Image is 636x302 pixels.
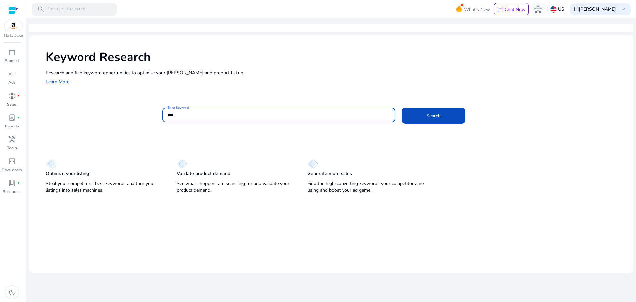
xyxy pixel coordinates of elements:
h1: Keyword Research [46,50,627,64]
span: dark_mode [8,288,16,296]
span: keyboard_arrow_down [619,5,627,13]
p: See what shoppers are searching for and validate your product demand. [177,180,294,194]
span: fiber_manual_record [17,94,20,97]
p: Hi [574,7,616,12]
span: fiber_manual_record [17,182,20,184]
img: diamond.svg [307,159,318,169]
p: Developers [2,167,22,173]
img: amazon.svg [4,21,22,31]
span: Search [426,112,441,119]
p: Press to search [46,6,85,13]
span: inventory_2 [8,48,16,56]
p: Ads [8,79,16,85]
mat-label: Enter Keyword [168,105,189,110]
span: book_4 [8,179,16,187]
p: Marketplace [4,33,23,38]
p: Research and find keyword opportunities to optimize your [PERSON_NAME] and product listing. [46,69,627,76]
img: us.svg [550,6,557,13]
span: search [37,5,45,13]
span: lab_profile [8,114,16,122]
a: Learn More [46,79,69,85]
span: chat [497,6,503,13]
span: campaign [8,70,16,78]
img: diamond.svg [177,159,187,169]
b: [PERSON_NAME] [579,6,616,12]
img: diamond.svg [46,159,57,169]
span: / [59,6,65,13]
p: Resources [3,189,21,195]
span: What's New [464,4,490,15]
p: Generate more sales [307,170,352,177]
p: Chat Now [505,6,526,13]
p: Find the high-converting keywords your competitors are using and boost your ad game. [307,180,425,194]
p: Optimize your listing [46,170,89,177]
p: Steal your competitors’ best keywords and turn your listings into sales machines. [46,180,163,194]
p: Validate product demand [177,170,230,177]
button: hub [531,3,545,16]
span: fiber_manual_record [17,116,20,119]
span: donut_small [8,92,16,100]
span: code_blocks [8,157,16,165]
p: Sales [7,101,17,107]
span: hub [534,5,542,13]
p: Product [5,58,19,64]
p: US [558,3,564,15]
button: Search [402,108,465,124]
button: chatChat Now [494,3,529,16]
p: Tools [7,145,17,151]
p: Reports [5,123,19,129]
span: handyman [8,135,16,143]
